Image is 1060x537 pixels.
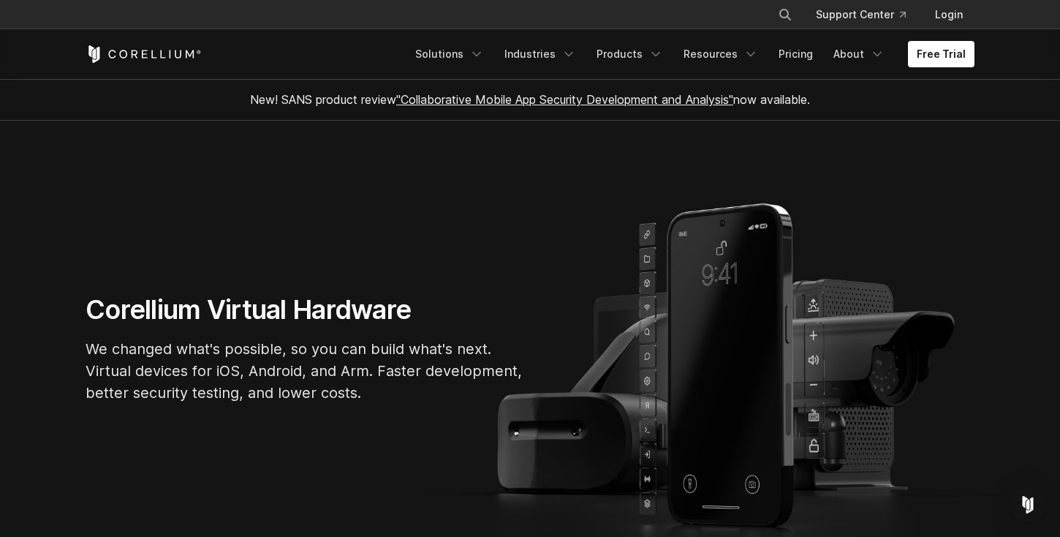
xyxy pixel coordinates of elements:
[406,41,974,67] div: Navigation Menu
[772,1,798,28] button: Search
[908,41,974,67] a: Free Trial
[804,1,917,28] a: Support Center
[86,293,524,326] h1: Corellium Virtual Hardware
[86,45,202,63] a: Corellium Home
[588,41,672,67] a: Products
[825,41,893,67] a: About
[675,41,767,67] a: Resources
[250,92,810,107] span: New! SANS product review now available.
[1010,487,1045,522] div: Open Intercom Messenger
[760,1,974,28] div: Navigation Menu
[923,1,974,28] a: Login
[86,338,524,404] p: We changed what's possible, so you can build what's next. Virtual devices for iOS, Android, and A...
[770,41,822,67] a: Pricing
[406,41,493,67] a: Solutions
[396,92,733,107] a: "Collaborative Mobile App Security Development and Analysis"
[496,41,585,67] a: Industries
